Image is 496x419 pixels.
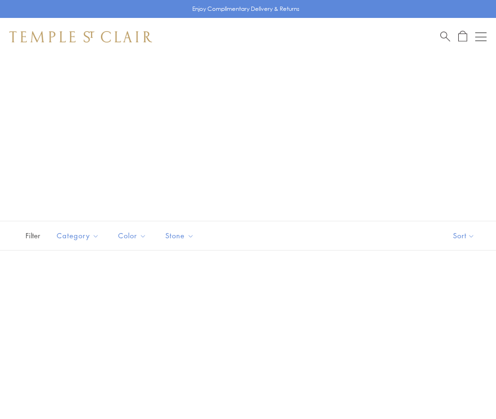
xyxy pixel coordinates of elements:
[113,230,154,242] span: Color
[192,4,299,14] p: Enjoy Complimentary Delivery & Returns
[161,230,201,242] span: Stone
[52,230,106,242] span: Category
[475,31,487,42] button: Open navigation
[158,225,201,246] button: Stone
[9,31,152,42] img: Temple St. Clair
[432,221,496,250] button: Show sort by
[50,225,106,246] button: Category
[458,31,467,42] a: Open Shopping Bag
[440,31,450,42] a: Search
[111,225,154,246] button: Color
